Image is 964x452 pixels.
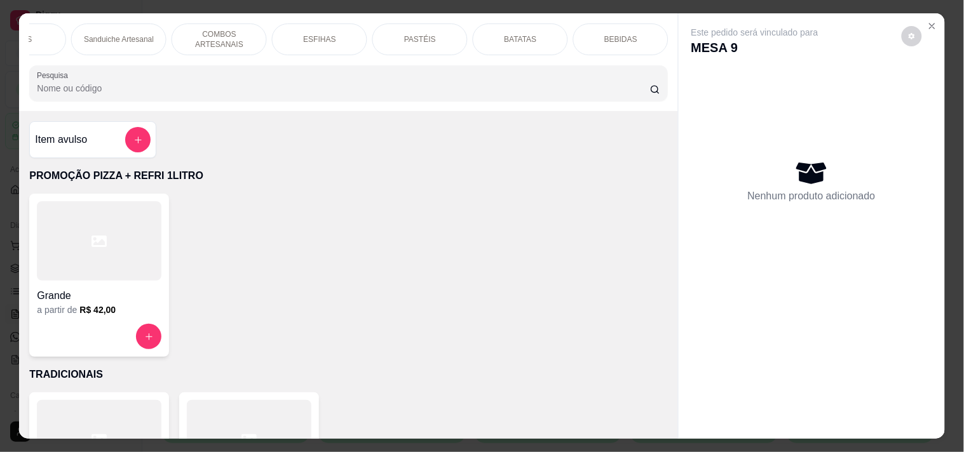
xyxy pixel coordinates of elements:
p: PASTÉIS [404,34,436,44]
p: PROMOÇÃO PIZZA + REFRI 1LITRO [29,168,667,183]
button: Close [922,16,942,36]
p: Este pedido será vinculado para [691,26,818,39]
p: BEBIDAS [604,34,637,44]
h6: R$ 42,00 [79,303,116,316]
button: add-separate-item [125,127,151,152]
button: decrease-product-quantity [902,26,922,46]
p: TRADICIONAIS [29,367,667,382]
div: a partir de [37,303,161,316]
button: increase-product-quantity [136,324,161,349]
p: ESFIHAS [304,34,336,44]
p: MESA 9 [691,39,818,56]
p: BATATAS [505,34,537,44]
input: Pesquisa [37,82,650,95]
p: COMBOS ARTESANAIS [182,29,256,50]
p: Nenhum produto adicionado [748,189,876,204]
p: Sanduiche Artesanal [84,34,154,44]
label: Pesquisa [37,70,72,81]
h4: Item avulso [35,132,87,147]
h4: Grande [37,288,161,303]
